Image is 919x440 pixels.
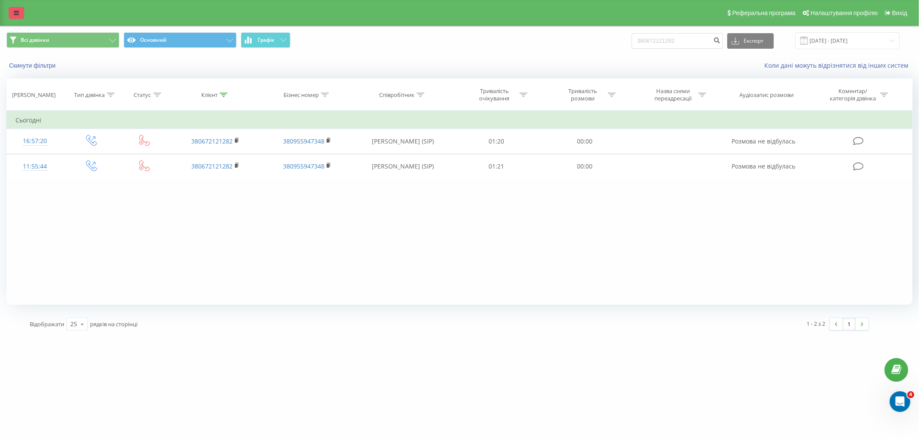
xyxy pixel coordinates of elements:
div: 11:55:44 [16,158,55,175]
div: Тривалість очікування [471,87,517,102]
button: Основний [124,32,237,48]
div: 16:57:20 [16,133,55,150]
span: Всі дзвінки [21,37,49,44]
span: Вихід [892,9,907,16]
div: Тип дзвінка [74,91,105,99]
a: Коли дані можуть відрізнятися вiд інших систем [764,61,913,69]
div: Співробітник [379,91,414,99]
td: 00:00 [541,154,629,179]
div: 1 - 2 з 2 [807,319,826,328]
td: 01:21 [452,154,541,179]
div: Аудіозапис розмови [739,91,794,99]
div: Назва схеми переадресації [650,87,696,102]
span: Розмова не відбулась [732,162,795,170]
span: рядків на сторінці [90,320,137,328]
a: 1 [843,318,856,330]
a: 380672121282 [191,162,233,170]
div: Бізнес номер [283,91,319,99]
td: Сьогодні [7,112,913,129]
button: Графік [241,32,290,48]
a: 380955947348 [283,162,324,170]
span: Графік [258,37,274,43]
button: Всі дзвінки [6,32,119,48]
span: Відображати [30,320,64,328]
td: [PERSON_NAME] (SIP) [353,154,452,179]
button: Експорт [727,33,774,49]
td: [PERSON_NAME] (SIP) [353,129,452,154]
div: Статус [134,91,151,99]
iframe: Intercom live chat [890,391,910,412]
span: Розмова не відбулась [732,137,795,145]
a: 380955947348 [283,137,324,145]
div: Клієнт [201,91,218,99]
div: 25 [70,320,77,328]
div: Коментар/категорія дзвінка [828,87,878,102]
td: 01:20 [452,129,541,154]
span: Реферальна програма [732,9,796,16]
div: Тривалість розмови [560,87,606,102]
span: 4 [907,391,914,398]
span: Налаштування профілю [810,9,878,16]
td: 00:00 [541,129,629,154]
div: [PERSON_NAME] [12,91,56,99]
input: Пошук за номером [632,33,723,49]
a: 380672121282 [191,137,233,145]
button: Скинути фільтри [6,62,60,69]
